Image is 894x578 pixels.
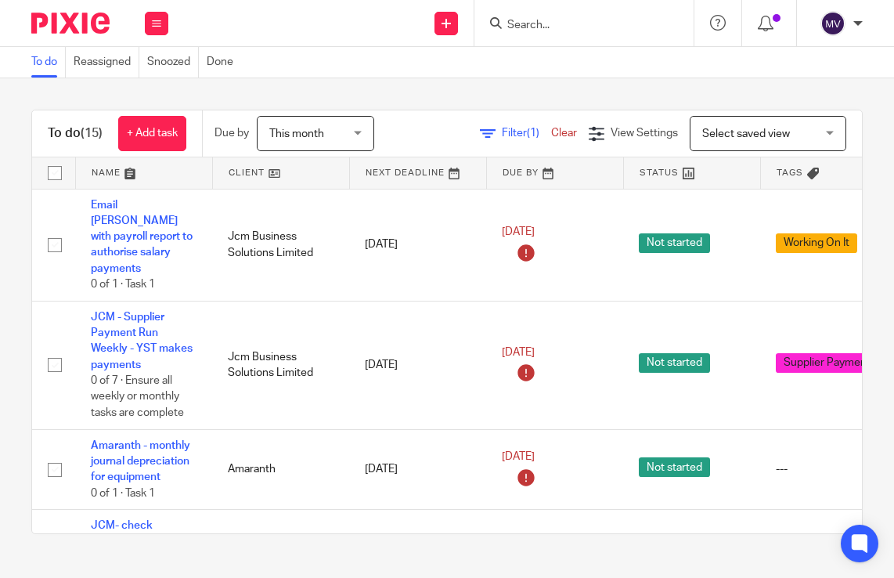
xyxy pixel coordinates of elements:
span: [DATE] [502,227,535,238]
span: This month [269,128,324,139]
a: Done [207,47,241,78]
span: 0 of 1 · Task 1 [91,279,155,290]
td: Jcm Business Solutions Limited [212,189,349,301]
span: Not started [639,353,710,373]
h1: To do [48,125,103,142]
span: Select saved view [702,128,790,139]
input: Search [506,19,647,33]
a: Snoozed [147,47,199,78]
span: (1) [527,128,539,139]
span: 0 of 7 · Ensure all weekly or monthly tasks are complete [91,375,184,418]
td: [DATE] [349,429,486,510]
td: Amaranth [212,429,349,510]
span: View Settings [611,128,678,139]
td: [DATE] [349,301,486,429]
a: Clear [551,128,577,139]
span: (15) [81,127,103,139]
a: To do [31,47,66,78]
span: Filter [502,128,551,139]
td: [DATE] [349,189,486,301]
span: [DATE] [502,347,535,358]
a: Amaranth - monthly journal depreciation for equipment [91,440,190,483]
p: Due by [214,125,249,141]
span: Not started [639,233,710,253]
a: Reassigned [74,47,139,78]
img: svg%3E [820,11,845,36]
span: [DATE] [502,451,535,462]
img: Pixie [31,13,110,34]
a: Email [PERSON_NAME] with payroll report to authorise salary payments [91,200,193,274]
span: 0 of 1 · Task 1 [91,488,155,499]
span: Working On It [776,233,857,253]
a: JCM - Supplier Payment Run Weekly - YST makes payments [91,312,193,370]
a: + Add task [118,116,186,151]
span: Tags [777,168,803,177]
span: Not started [639,457,710,477]
td: Jcm Business Solutions Limited [212,301,349,429]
